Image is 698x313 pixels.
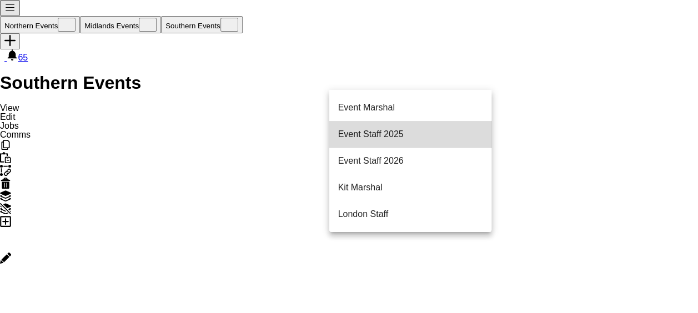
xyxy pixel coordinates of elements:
button: Midlands Events [80,16,161,33]
span: London Staff [338,210,388,219]
button: Southern Events [161,16,243,33]
span: Kit Marshal [338,183,383,192]
span: Event Staff 2026 [338,156,404,165]
span: Event Staff 2025 [338,130,404,139]
span: 65 [18,53,28,62]
span: Event Marshal [338,103,395,112]
iframe: Chat Widget [642,260,698,313]
a: 65 [7,53,28,62]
